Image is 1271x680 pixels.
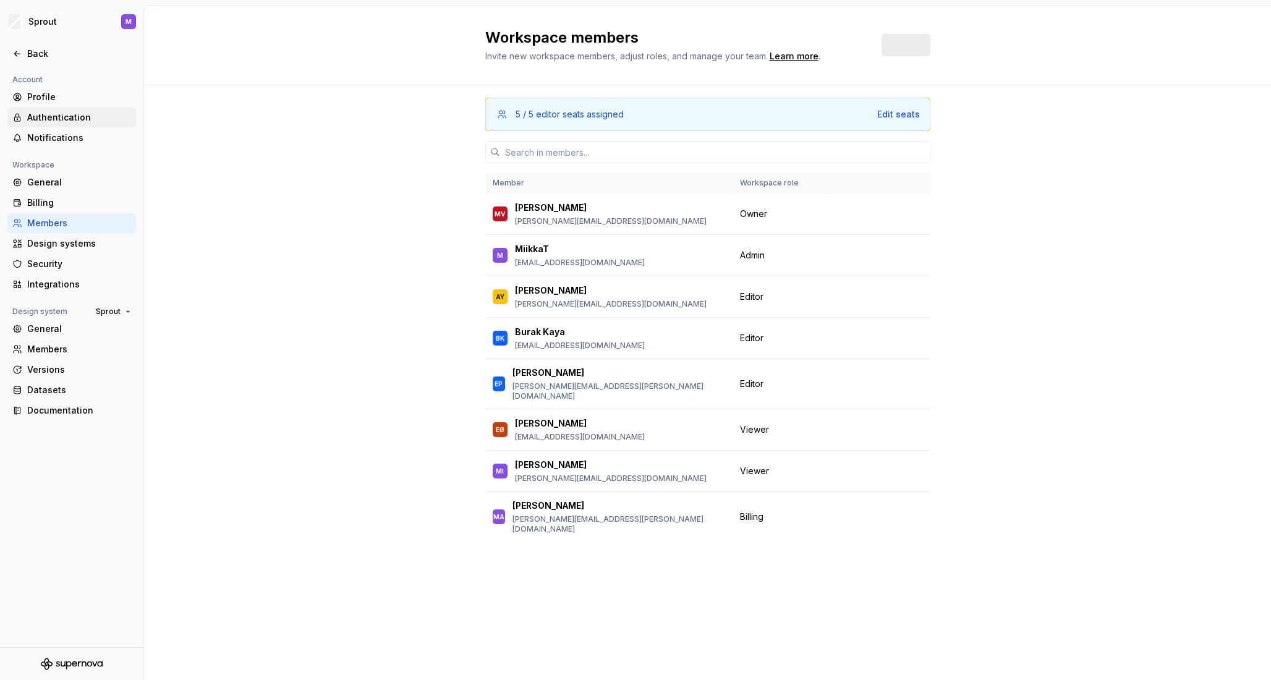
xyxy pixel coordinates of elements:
[740,511,763,523] span: Billing
[733,173,827,193] th: Workspace role
[516,108,624,121] div: 5 / 5 editor seats assigned
[7,380,136,400] a: Datasets
[768,52,820,61] span: .
[27,404,131,417] div: Documentation
[497,249,503,261] div: M
[7,304,72,319] div: Design system
[512,367,584,379] p: [PERSON_NAME]
[740,332,763,344] span: Editor
[7,44,136,64] a: Back
[27,343,131,355] div: Members
[740,208,767,220] span: Owner
[515,341,645,351] p: [EMAIL_ADDRESS][DOMAIN_NAME]
[2,8,141,35] button: SproutM
[7,213,136,233] a: Members
[485,173,733,193] th: Member
[7,274,136,294] a: Integrations
[515,299,707,309] p: [PERSON_NAME][EMAIL_ADDRESS][DOMAIN_NAME]
[27,91,131,103] div: Profile
[125,17,132,27] div: M
[496,332,504,344] div: BK
[7,128,136,148] a: Notifications
[515,284,587,297] p: [PERSON_NAME]
[493,511,504,523] div: MA
[28,15,57,28] div: Sprout
[515,258,645,268] p: [EMAIL_ADDRESS][DOMAIN_NAME]
[515,326,565,338] p: Burak Kaya
[770,50,818,62] a: Learn more
[27,384,131,396] div: Datasets
[7,193,136,213] a: Billing
[7,401,136,420] a: Documentation
[7,254,136,274] a: Security
[7,339,136,359] a: Members
[485,51,768,61] span: Invite new workspace members, adjust roles, and manage your team.
[27,176,131,189] div: General
[7,108,136,127] a: Authentication
[27,111,131,124] div: Authentication
[27,217,131,229] div: Members
[27,258,131,270] div: Security
[7,72,48,87] div: Account
[740,465,769,477] span: Viewer
[740,378,763,390] span: Editor
[485,28,867,48] h2: Workspace members
[27,237,131,250] div: Design systems
[496,291,504,303] div: AY
[27,363,131,376] div: Versions
[9,14,23,29] img: b6c2a6ff-03c2-4811-897b-2ef07e5e0e51.png
[515,459,587,471] p: [PERSON_NAME]
[7,319,136,339] a: General
[515,417,587,430] p: [PERSON_NAME]
[500,141,930,163] input: Search in members...
[740,249,765,261] span: Admin
[27,48,131,60] div: Back
[515,474,707,483] p: [PERSON_NAME][EMAIL_ADDRESS][DOMAIN_NAME]
[41,658,103,670] svg: Supernova Logo
[495,378,503,390] div: EP
[27,323,131,335] div: General
[512,499,584,512] p: [PERSON_NAME]
[27,197,131,209] div: Billing
[96,307,121,317] span: Sprout
[496,465,504,477] div: MI
[27,132,131,144] div: Notifications
[7,234,136,253] a: Design systems
[7,158,59,172] div: Workspace
[515,243,549,255] p: MiikkaT
[7,172,136,192] a: General
[7,87,136,107] a: Profile
[495,208,505,220] div: MV
[515,432,645,442] p: [EMAIL_ADDRESS][DOMAIN_NAME]
[496,423,504,436] div: EØ
[27,278,131,291] div: Integrations
[877,108,920,121] button: Edit seats
[7,360,136,380] a: Versions
[512,381,725,401] p: [PERSON_NAME][EMAIL_ADDRESS][PERSON_NAME][DOMAIN_NAME]
[740,291,763,303] span: Editor
[515,216,707,226] p: [PERSON_NAME][EMAIL_ADDRESS][DOMAIN_NAME]
[740,423,769,436] span: Viewer
[515,202,587,214] p: [PERSON_NAME]
[512,514,725,534] p: [PERSON_NAME][EMAIL_ADDRESS][PERSON_NAME][DOMAIN_NAME]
